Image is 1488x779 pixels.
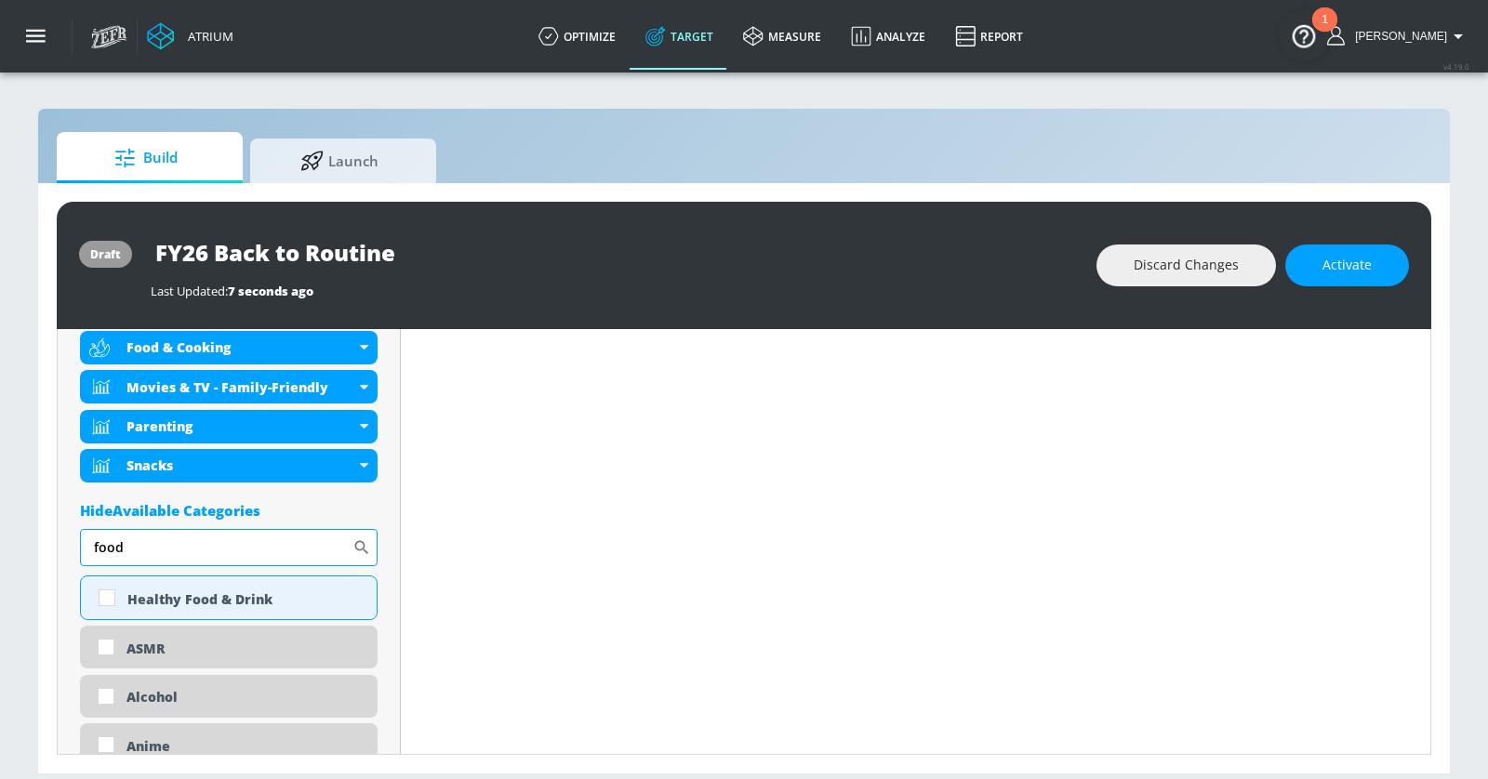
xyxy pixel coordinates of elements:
[80,331,378,364] div: Food & Cooking
[126,456,355,474] div: Snacks
[524,3,631,70] a: optimize
[126,737,364,755] div: Anime
[1134,254,1239,277] span: Discard Changes
[1322,20,1328,44] div: 1
[127,590,363,608] div: Healthy Food & Drink
[836,3,940,70] a: Analyze
[80,675,378,718] div: Alcohol
[147,22,233,50] a: Atrium
[940,3,1038,70] a: Report
[80,410,378,443] div: Parenting
[80,529,352,566] input: Search
[228,283,313,299] span: 7 seconds ago
[1285,244,1409,286] button: Activate
[126,640,364,657] div: ASMR
[90,246,121,262] div: draft
[180,28,233,45] div: Atrium
[1443,61,1469,72] span: v 4.19.0
[1278,9,1330,61] button: Open Resource Center, 1 new notification
[631,3,728,70] a: Target
[126,688,364,706] div: Alcohol
[269,139,410,183] span: Launch
[728,3,836,70] a: measure
[80,626,378,668] div: ASMR
[151,283,1078,299] div: Last Updated:
[126,417,355,435] div: Parenting
[75,136,217,180] span: Build
[1322,254,1372,277] span: Activate
[80,723,378,766] div: Anime
[1096,244,1276,286] button: Discard Changes
[1348,30,1447,43] span: login as: casey.cohen@zefr.com
[1327,25,1469,47] button: [PERSON_NAME]
[80,501,378,520] div: HideAvailable Categories
[80,575,378,620] div: Healthy Food & Drink
[80,370,378,403] div: Movies & TV - Family-Friendly
[126,338,355,356] div: Food & Cooking
[80,449,378,482] div: Snacks
[126,378,355,396] div: Movies & TV - Family-Friendly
